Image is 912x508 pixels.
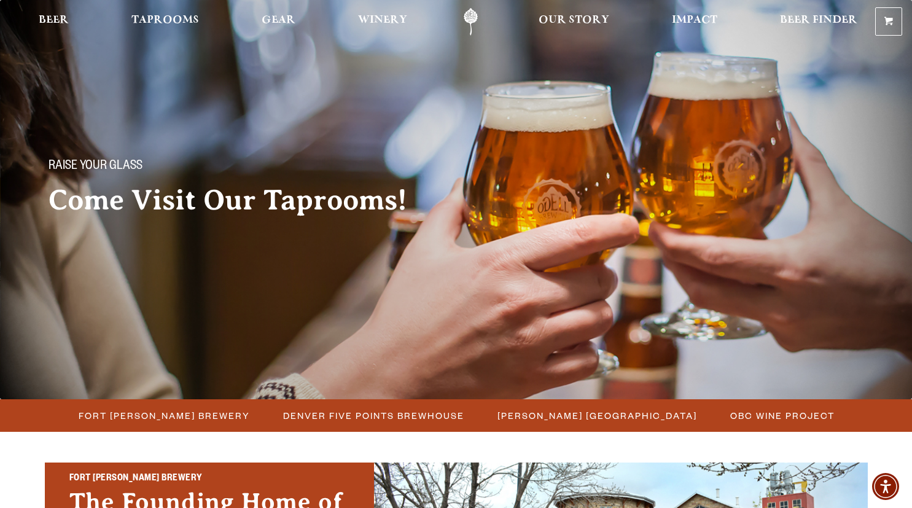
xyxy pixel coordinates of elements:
span: Our Story [539,15,609,25]
h2: Fort [PERSON_NAME] Brewery [69,471,349,487]
a: [PERSON_NAME] [GEOGRAPHIC_DATA] [490,407,703,424]
a: Beer Finder [772,8,865,36]
span: Beer Finder [780,15,857,25]
a: Beer [31,8,77,36]
a: OBC Wine Project [723,407,841,424]
a: Odell Home [448,8,494,36]
span: OBC Wine Project [730,407,835,424]
a: Impact [664,8,725,36]
div: Accessibility Menu [872,473,899,500]
a: Our Story [531,8,617,36]
a: Fort [PERSON_NAME] Brewery [71,407,256,424]
h2: Come Visit Our Taprooms! [49,185,432,216]
span: Winery [358,15,407,25]
a: Gear [254,8,303,36]
span: Taprooms [131,15,199,25]
a: Winery [350,8,415,36]
span: Impact [672,15,717,25]
span: Raise your glass [49,159,142,175]
span: [PERSON_NAME] [GEOGRAPHIC_DATA] [497,407,697,424]
a: Taprooms [123,8,207,36]
span: Denver Five Points Brewhouse [283,407,464,424]
span: Beer [39,15,69,25]
a: Denver Five Points Brewhouse [276,407,470,424]
span: Gear [262,15,295,25]
span: Fort [PERSON_NAME] Brewery [79,407,250,424]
